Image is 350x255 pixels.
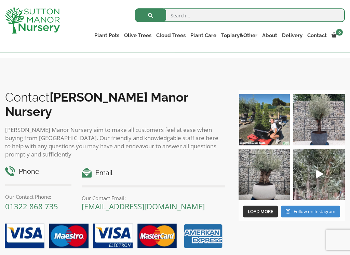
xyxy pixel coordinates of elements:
[122,31,154,40] a: Olive Trees
[243,206,278,217] button: Load More
[286,209,290,214] svg: Instagram
[5,126,225,159] p: [PERSON_NAME] Manor Nursery aim to make all customers feel at ease when buying from [GEOGRAPHIC_D...
[293,149,345,200] a: Play
[82,168,225,178] h4: Email
[239,149,290,200] img: Check out this beauty we potted at our nursery today ❤️‍🔥 A huge, ancient gnarled Olive tree plan...
[280,31,305,40] a: Delivery
[5,7,60,34] img: logo
[248,208,273,214] span: Load More
[135,9,345,22] input: Search...
[82,201,205,211] a: [EMAIL_ADDRESS][DOMAIN_NAME]
[5,166,71,177] h4: Phone
[336,29,343,36] span: 0
[92,31,122,40] a: Plant Pots
[305,31,329,40] a: Contact
[5,90,188,119] b: [PERSON_NAME] Manor Nursery
[82,194,225,202] p: Our Contact Email:
[293,149,345,200] img: New arrivals Monday morning of beautiful olive trees 🤩🤩 The weather is beautiful this summer, gre...
[188,31,219,40] a: Plant Care
[5,90,225,119] h2: Contact
[239,94,290,146] img: Our elegant & picturesque Angustifolia Cones are an exquisite addition to your Bay Tree collectio...
[329,31,345,40] a: 0
[219,31,260,40] a: Topiary&Other
[5,193,71,201] p: Our Contact Phone:
[281,206,340,217] a: Instagram Follow on Instagram
[294,208,335,214] span: Follow on Instagram
[260,31,280,40] a: About
[154,31,188,40] a: Cloud Trees
[316,170,323,178] svg: Play
[5,201,58,211] a: 01322 868 735
[293,94,345,146] img: A beautiful multi-stem Spanish Olive tree potted in our luxurious fibre clay pots 😍😍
